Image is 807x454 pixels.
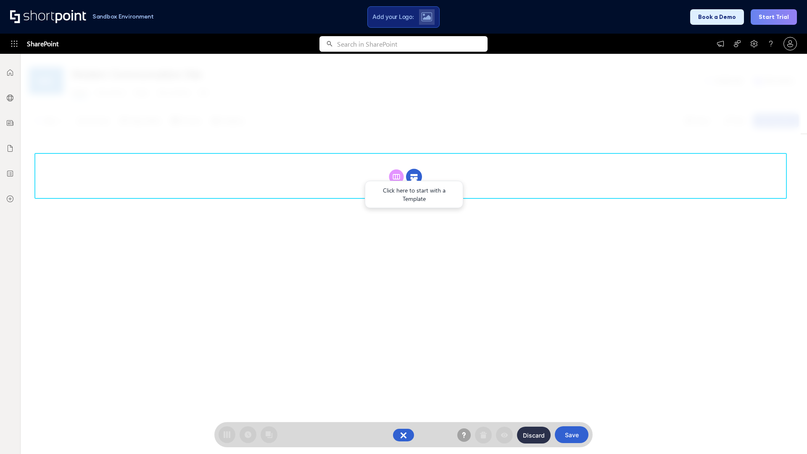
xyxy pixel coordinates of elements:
[337,36,488,52] input: Search in SharePoint
[555,426,588,443] button: Save
[765,414,807,454] iframe: Chat Widget
[517,427,551,443] button: Discard
[372,13,414,21] span: Add your Logo:
[751,9,797,25] button: Start Trial
[421,12,432,21] img: Upload logo
[92,14,154,19] h1: Sandbox Environment
[690,9,744,25] button: Book a Demo
[27,34,58,54] span: SharePoint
